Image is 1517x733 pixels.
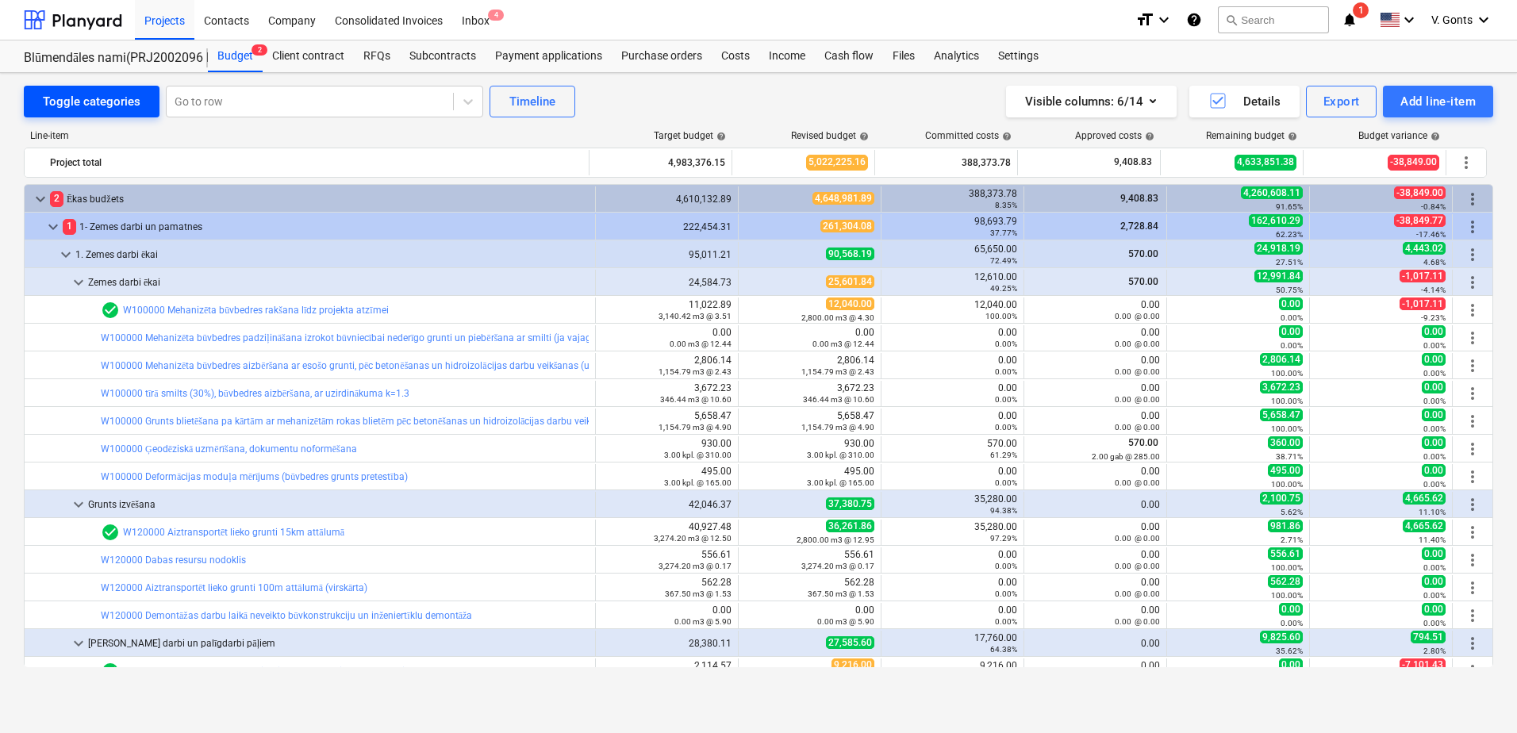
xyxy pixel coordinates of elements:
[50,186,589,212] div: Ēkas budžets
[1208,91,1281,112] div: Details
[1119,221,1160,232] span: 2,728.84
[888,410,1017,432] div: 0.00
[612,40,712,72] a: Purchase orders
[1463,412,1482,431] span: More actions
[712,40,759,72] a: Costs
[1112,155,1154,169] span: 9,408.83
[1383,86,1493,117] button: Add line-item
[1154,10,1173,29] i: keyboard_arrow_down
[990,451,1017,459] small: 61.29%
[1254,270,1303,282] span: 12,991.84
[24,86,159,117] button: Toggle categories
[806,155,868,170] span: 5,022,225.16
[999,132,1012,141] span: help
[596,150,725,175] div: 4,983,376.15
[101,360,773,371] a: W100000 Mehanizēta būvbedres aizbēršana ar esošo grunti, pēc betonēšanas un hidroizolācijas darbu...
[1225,13,1238,26] span: search
[990,506,1017,515] small: 94.38%
[826,520,874,532] span: 36,261.86
[1423,480,1446,489] small: 0.00%
[1031,577,1160,599] div: 0.00
[602,549,732,571] div: 556.61
[602,410,732,432] div: 5,658.47
[1254,242,1303,255] span: 24,918.19
[400,40,486,72] a: Subcontracts
[1092,452,1160,461] small: 2.00 gab @ 285.00
[989,40,1048,72] a: Settings
[1031,521,1160,543] div: 0.00
[1006,86,1177,117] button: Visible columns:6/14
[1423,591,1446,600] small: 0.00%
[1463,578,1482,597] span: More actions
[888,244,1017,266] div: 65,650.00
[101,301,120,320] span: Line-item has 1 RFQs
[745,410,874,432] div: 5,658.47
[1423,258,1446,267] small: 4.68%
[1422,325,1446,338] span: 0.00
[812,340,874,348] small: 0.00 m3 @ 12.44
[1423,452,1446,461] small: 0.00%
[759,40,815,72] a: Income
[888,521,1017,543] div: 35,280.00
[1422,381,1446,393] span: 0.00
[1427,132,1440,141] span: help
[817,617,874,626] small: 0.00 m3 @ 5.90
[1142,132,1154,141] span: help
[1279,297,1303,310] span: 0.00
[1423,619,1446,627] small: 0.00%
[1279,325,1303,338] span: 0.00
[354,40,400,72] div: RFQs
[1235,155,1296,170] span: 4,633,851.38
[1276,286,1303,294] small: 50.75%
[995,395,1017,404] small: 0.00%
[1031,549,1160,571] div: 0.00
[1115,367,1160,376] small: 0.00 @ 0.00
[602,299,732,321] div: 11,022.89
[888,299,1017,321] div: 12,040.00
[1135,10,1154,29] i: format_size
[1463,523,1482,542] span: More actions
[995,589,1017,598] small: 0.00%
[1268,464,1303,477] span: 495.00
[1463,190,1482,209] span: More actions
[1394,186,1446,199] span: -38,849.00
[1271,591,1303,600] small: 100.00%
[888,493,1017,516] div: 35,280.00
[995,367,1017,376] small: 0.00%
[888,355,1017,377] div: 0.00
[1260,381,1303,393] span: 3,672.23
[1422,603,1446,616] span: 0.00
[745,466,874,488] div: 495.00
[602,577,732,599] div: 562.28
[1400,270,1446,282] span: -1,017.11
[1463,245,1482,264] span: More actions
[1423,369,1446,378] small: 0.00%
[985,312,1017,320] small: 100.00%
[1115,562,1160,570] small: 0.00 @ 0.00
[888,577,1017,599] div: 0.00
[1186,10,1202,29] i: Knowledge base
[602,499,732,510] div: 42,046.37
[812,192,874,205] span: 4,648,981.89
[488,10,504,21] span: 4
[1115,423,1160,432] small: 0.00 @ 0.00
[123,305,389,316] a: W100000 Mehanizēta būvbedres rakšana līdz projekta atzīmei
[808,589,874,598] small: 367.50 m3 @ 1.53
[660,395,732,404] small: 346.44 m3 @ 10.60
[1285,132,1297,141] span: help
[1115,478,1160,487] small: 0.00 @ 0.00
[63,214,589,240] div: 1- Zemes darbi un pamatnes
[674,617,732,626] small: 0.00 m3 @ 5.90
[883,40,924,72] div: Files
[924,40,989,72] a: Analytics
[1422,436,1446,449] span: 0.00
[1463,356,1482,375] span: More actions
[1423,424,1446,433] small: 0.00%
[745,382,874,405] div: 3,672.23
[990,534,1017,543] small: 97.29%
[1423,563,1446,572] small: 0.00%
